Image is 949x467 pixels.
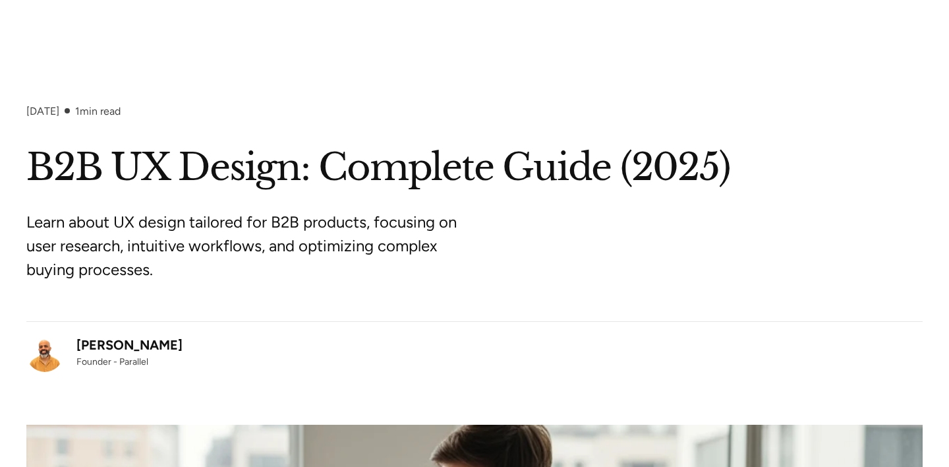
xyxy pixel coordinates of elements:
a: [PERSON_NAME]Founder - Parallel [26,335,183,372]
div: Founder - Parallel [76,355,183,369]
div: min read [75,105,121,117]
p: Learn about UX design tailored for B2B products, focusing on user research, intuitive workflows, ... [26,210,521,282]
span: 1 [75,105,80,117]
img: Robin Dhanwani [26,335,63,372]
div: [DATE] [26,105,59,117]
div: [PERSON_NAME] [76,335,183,355]
h1: B2B UX Design: Complete Guide (2025) [26,144,923,192]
